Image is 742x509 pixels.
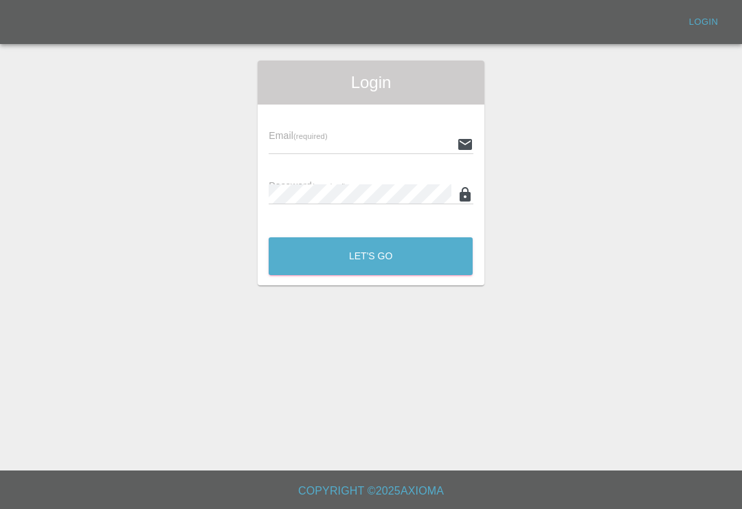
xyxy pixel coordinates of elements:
[269,72,473,94] span: Login
[269,180,346,191] span: Password
[293,132,328,140] small: (required)
[11,481,731,501] h6: Copyright © 2025 Axioma
[312,182,346,191] small: (required)
[269,130,327,141] span: Email
[269,237,473,275] button: Let's Go
[682,12,726,33] a: Login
